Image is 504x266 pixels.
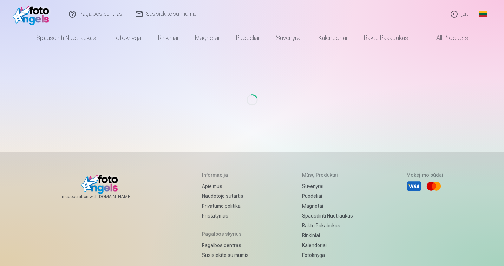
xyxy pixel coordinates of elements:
a: Fotoknyga [104,28,150,48]
h5: Mūsų produktai [302,171,353,179]
a: Puodeliai [302,191,353,201]
a: Kalendoriai [302,240,353,250]
a: Raktų pakabukas [355,28,417,48]
span: In cooperation with [61,194,149,200]
a: Pagalbos centras [202,240,249,250]
li: Visa [406,179,422,194]
a: Pristatymas [202,211,249,221]
a: Suvenyrai [302,181,353,191]
a: Naudotojo sutartis [202,191,249,201]
img: /fa2 [13,3,53,25]
a: Magnetai [186,28,228,48]
a: Rinkiniai [150,28,186,48]
a: Susisiekite su mumis [202,250,249,260]
a: Magnetai [302,201,353,211]
a: All products [417,28,477,48]
a: Suvenyrai [268,28,310,48]
h5: Mokėjimo būdai [406,171,443,179]
a: Puodeliai [228,28,268,48]
a: Spausdinti nuotraukas [302,211,353,221]
h5: Informacija [202,171,249,179]
a: Privatumo politika [202,201,249,211]
a: Apie mus [202,181,249,191]
h5: Pagalbos skyrius [202,231,249,238]
li: Mastercard [426,179,441,194]
a: Rinkiniai [302,231,353,240]
a: Kalendoriai [310,28,355,48]
a: Fotoknyga [302,250,353,260]
a: Spausdinti nuotraukas [28,28,104,48]
a: Raktų pakabukas [302,221,353,231]
a: [DOMAIN_NAME] [98,194,149,200]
